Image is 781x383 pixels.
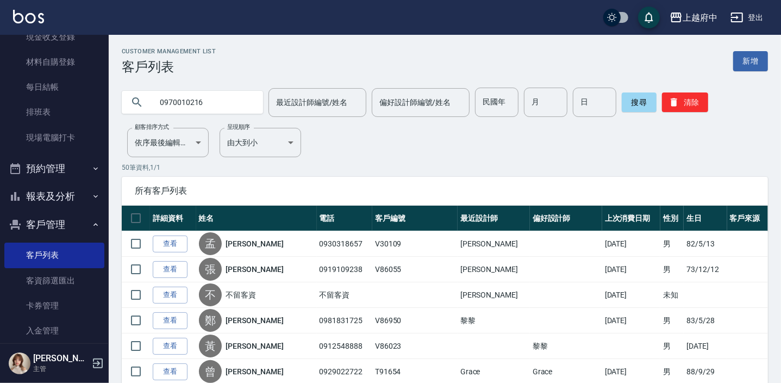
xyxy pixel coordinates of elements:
a: 新增 [733,51,768,71]
a: [PERSON_NAME] [226,315,284,326]
td: [PERSON_NAME] [458,231,530,257]
td: [DATE] [602,308,660,333]
a: 材料自購登錄 [4,50,104,75]
a: 查看 [153,312,188,329]
h3: 客戶列表 [122,59,216,75]
td: 82/5/13 [684,231,727,257]
h2: Customer Management List [122,48,216,55]
td: 0912548888 [317,333,372,359]
div: 上越府中 [683,11,717,24]
a: 現金收支登錄 [4,24,104,50]
td: [DATE] [602,231,660,257]
button: 客戶管理 [4,211,104,239]
img: Logo [13,10,44,23]
label: 呈現順序 [227,123,250,131]
img: Person [9,353,30,374]
a: 查看 [153,287,188,304]
td: 未知 [660,282,684,308]
td: V86055 [372,257,458,282]
p: 50 筆資料, 1 / 1 [122,163,768,172]
div: 依序最後編輯時間 [127,128,209,157]
td: [DATE] [602,282,660,308]
td: V86023 [372,333,458,359]
td: [DATE] [684,333,727,359]
th: 詳細資料 [150,206,196,231]
p: 主管 [33,364,89,374]
div: 不 [199,283,222,306]
td: 0919109238 [317,257,372,282]
td: 0930318657 [317,231,372,257]
a: [PERSON_NAME] [226,366,284,377]
button: 清除 [662,92,708,112]
div: 由大到小 [220,128,301,157]
td: V86950 [372,308,458,333]
td: 73/12/12 [684,257,727,282]
td: 男 [660,333,684,359]
a: 排班表 [4,100,104,125]
div: 孟 [199,232,222,255]
a: 查看 [153,236,188,252]
div: 黃 [199,335,222,357]
button: 報表及分析 [4,182,104,211]
th: 偏好設計師 [530,206,602,231]
a: 入金管理 [4,318,104,343]
button: 上越府中 [665,7,722,29]
div: 張 [199,258,222,281]
label: 顧客排序方式 [135,123,169,131]
a: 查看 [153,363,188,380]
th: 客戶編號 [372,206,458,231]
th: 生日 [684,206,727,231]
a: 卡券管理 [4,293,104,318]
a: 不留客資 [226,289,257,300]
div: 曾 [199,360,222,383]
button: save [638,7,660,28]
button: 預約管理 [4,155,104,183]
a: 每日結帳 [4,75,104,100]
td: [DATE] [602,257,660,282]
button: 搜尋 [622,92,657,112]
th: 電話 [317,206,372,231]
button: 登出 [726,8,768,28]
td: 黎黎 [530,333,602,359]
a: 查看 [153,338,188,355]
th: 性別 [660,206,684,231]
th: 姓名 [196,206,317,231]
th: 最近設計師 [458,206,530,231]
td: 男 [660,257,684,282]
td: 不留客資 [317,282,372,308]
th: 上次消費日期 [602,206,660,231]
a: 查看 [153,261,188,278]
a: 客戶列表 [4,243,104,268]
a: 現場電腦打卡 [4,125,104,150]
td: [PERSON_NAME] [458,257,530,282]
div: 鄭 [199,309,222,332]
td: 83/5/28 [684,308,727,333]
a: [PERSON_NAME] [226,341,284,351]
a: 客資篩選匯出 [4,268,104,293]
td: 男 [660,308,684,333]
a: [PERSON_NAME] [226,238,284,249]
td: 黎黎 [458,308,530,333]
td: 男 [660,231,684,257]
span: 所有客戶列表 [135,186,755,196]
h5: [PERSON_NAME] [33,353,89,364]
a: [PERSON_NAME] [226,264,284,275]
td: 0981831725 [317,308,372,333]
td: [PERSON_NAME] [458,282,530,308]
input: 搜尋關鍵字 [152,88,254,117]
td: V30109 [372,231,458,257]
th: 客戶來源 [727,206,768,231]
